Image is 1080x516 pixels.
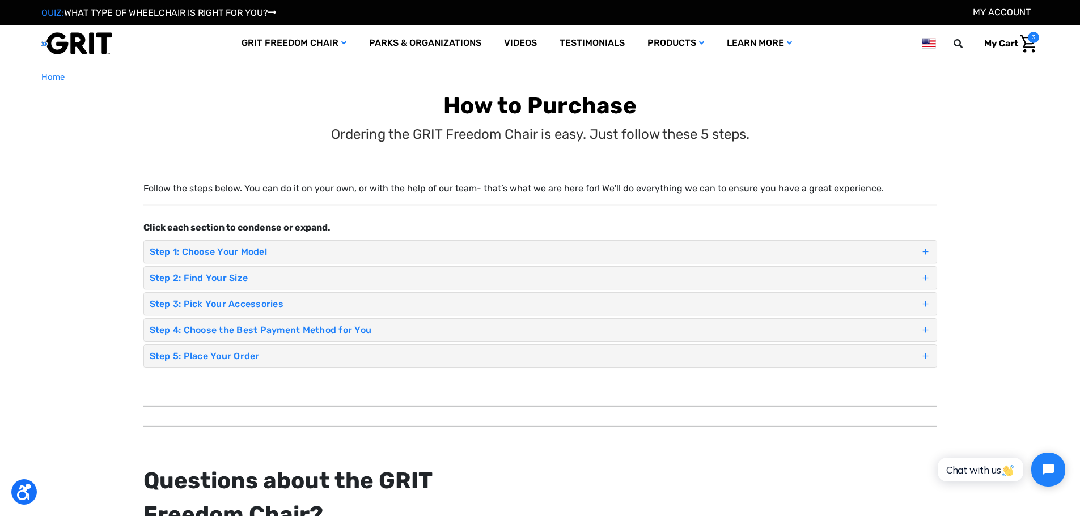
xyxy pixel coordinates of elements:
[1028,32,1039,43] span: 3
[179,46,240,57] span: Phone Number
[41,71,1039,84] nav: Breadcrumb
[922,36,935,50] img: us.png
[548,25,636,62] a: Testimonials
[493,25,548,62] a: Videos
[41,72,65,82] span: Home
[925,443,1075,496] iframe: Tidio Chat
[143,182,937,195] p: Follow the steps below. You can do it on your own, or with the help of our team- that’s what we a...
[959,32,976,56] input: Search
[41,32,112,55] img: GRIT All-Terrain Wheelchair and Mobility Equipment
[150,298,920,309] h4: Step 3: Pick Your Accessories
[984,38,1018,49] span: My Cart
[41,7,276,18] a: QUIZ:WHAT TYPE OF WHEELCHAIR IS RIGHT FOR YOU?
[150,351,920,361] h4: Step 5: Place Your Order
[636,25,715,62] a: Products
[41,7,64,18] span: QUIZ:
[715,25,803,62] a: Learn More
[143,222,331,233] strong: Click each section to condense or expand.
[150,246,920,257] h4: Step 1: Choose Your Model
[150,325,920,335] h4: Step 4: Choose the Best Payment Method for You
[331,124,749,144] p: Ordering the GRIT Freedom Chair is easy. Just follow these 5 steps.
[230,25,358,62] a: GRIT Freedom Chair
[443,92,637,119] b: How to Purchase
[1020,35,1036,53] img: Cart
[41,71,65,84] a: Home
[973,7,1031,18] a: Account
[976,32,1039,56] a: Cart with 3 items
[150,272,920,283] h4: Step 2: Find Your Size
[358,25,493,62] a: Parks & Organizations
